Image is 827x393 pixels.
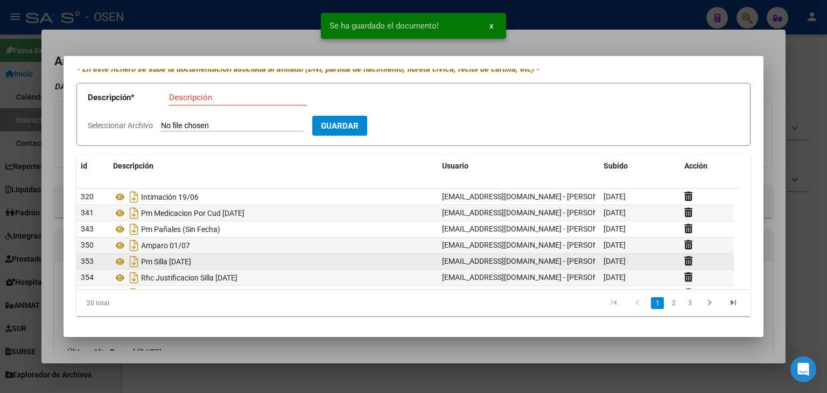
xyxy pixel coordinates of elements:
[141,241,190,250] span: Amparo 01/07
[113,162,153,170] span: Descripción
[127,205,141,222] i: Descargar documento
[651,297,664,309] a: 1
[442,273,625,282] span: [EMAIL_ADDRESS][DOMAIN_NAME] - [PERSON_NAME]
[81,224,94,233] span: 343
[604,208,626,217] span: [DATE]
[649,294,665,312] li: page 1
[141,225,220,234] span: Pm Pañales (Sin Fecha)
[627,297,648,309] a: go to previous page
[76,290,209,317] div: 20 total
[604,192,626,201] span: [DATE]
[682,294,698,312] li: page 3
[141,209,244,217] span: Pm Medicacion Por Cud [DATE]
[723,297,744,309] a: go to last page
[680,155,734,178] datatable-header-cell: Acción
[330,20,439,31] span: Se ha guardado el documento!
[604,297,624,309] a: go to first page
[684,162,707,170] span: Acción
[481,16,502,36] button: x
[127,221,141,238] i: Descargar documento
[127,188,141,206] i: Descargar documento
[604,273,626,282] span: [DATE]
[321,121,359,131] span: Guardar
[683,297,696,309] a: 3
[127,237,141,254] i: Descargar documento
[790,356,816,382] div: Open Intercom Messenger
[442,224,625,233] span: [EMAIL_ADDRESS][DOMAIN_NAME] - [PERSON_NAME]
[88,121,153,130] span: Seleccionar Archivo
[442,192,625,201] span: [EMAIL_ADDRESS][DOMAIN_NAME] - [PERSON_NAME]
[442,162,468,170] span: Usuario
[127,253,141,270] i: Descargar documento
[665,294,682,312] li: page 2
[109,155,438,178] datatable-header-cell: Descripción
[141,273,237,282] span: Rhc Justificacion Silla [DATE]
[127,269,141,286] i: Descargar documento
[442,257,625,265] span: [EMAIL_ADDRESS][DOMAIN_NAME] - [PERSON_NAME]
[604,257,626,265] span: [DATE]
[699,297,720,309] a: go to next page
[88,92,169,104] p: Descripción
[81,208,94,217] span: 341
[81,273,94,282] span: 354
[442,241,625,249] span: [EMAIL_ADDRESS][DOMAIN_NAME] - [PERSON_NAME]
[438,155,599,178] datatable-header-cell: Usuario
[604,162,628,170] span: Subido
[442,208,625,217] span: [EMAIL_ADDRESS][DOMAIN_NAME] - [PERSON_NAME]
[604,241,626,249] span: [DATE]
[81,162,87,170] span: id
[141,193,199,201] span: Intimación 19/06
[81,192,94,201] span: 320
[599,155,680,178] datatable-header-cell: Subido
[141,257,191,266] span: Pm Silla [DATE]
[489,21,493,31] span: x
[312,116,367,136] button: Guardar
[667,297,680,309] a: 2
[81,257,94,265] span: 353
[76,64,539,74] i: - En este fichero se sube la documentación asociada al afiliado (DNI, partida de nacimiento, libr...
[81,241,94,249] span: 350
[604,224,626,233] span: [DATE]
[76,155,109,178] datatable-header-cell: id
